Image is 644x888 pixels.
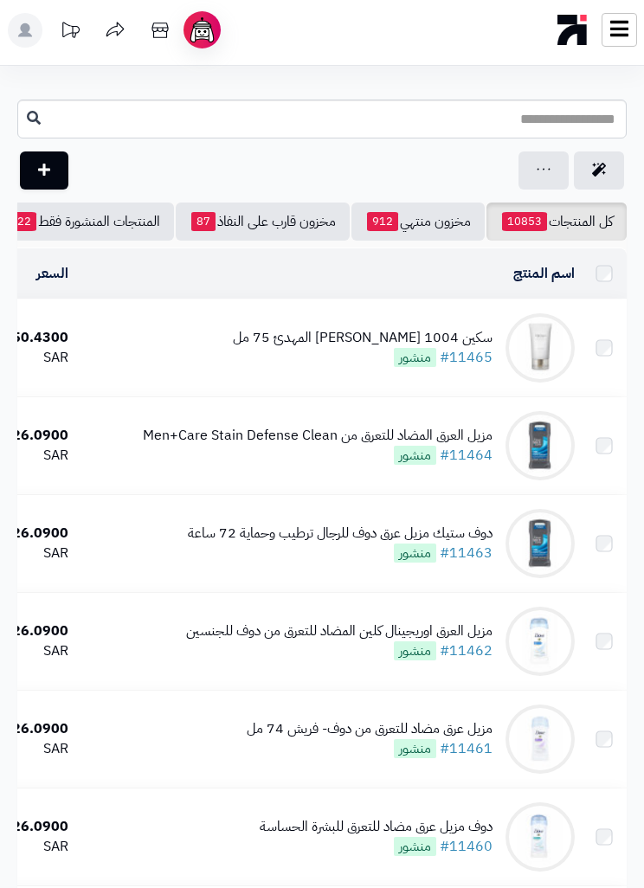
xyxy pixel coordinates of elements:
[394,641,436,660] span: منشور
[351,203,485,241] a: مخزون منتهي912
[440,543,493,563] a: #11463
[394,739,436,758] span: منشور
[3,524,68,544] div: 26.0900
[506,313,575,383] img: سكين 1004 كريم سينتيلا المهدئ 75 مل
[440,738,493,759] a: #11461
[3,426,68,446] div: 26.0900
[176,203,350,241] a: مخزون قارب على النفاذ87
[513,263,575,284] a: اسم المنتج
[506,509,575,578] img: دوف ستيك مزيل عرق دوف للرجال ترطيب وحماية 72 ساعة
[3,739,68,759] div: SAR
[187,15,217,45] img: ai-face.png
[191,212,216,231] span: 87
[440,347,493,368] a: #11465
[3,348,68,368] div: SAR
[367,212,398,231] span: 912
[486,203,627,241] a: كل المنتجات10853
[394,837,436,856] span: منشور
[260,817,493,837] div: دوف مزيل عرق مضاد للتعرق للبشرة الحساسة
[247,719,493,739] div: مزيل عرق مضاد للتعرق من دوف- فريش 74 مل
[394,544,436,563] span: منشور
[506,802,575,872] img: دوف مزيل عرق مضاد للتعرق للبشرة الحساسة
[48,13,92,52] a: تحديثات المنصة
[3,641,68,661] div: SAR
[3,621,68,641] div: 26.0900
[3,446,68,466] div: SAR
[506,705,575,774] img: مزيل عرق مضاد للتعرق من دوف- فريش 74 مل
[3,719,68,739] div: 26.0900
[506,607,575,676] img: مزيل العرق اوريجينال كلين المضاد للتعرق من دوف للجنسين
[3,328,68,348] div: 50.4300
[3,817,68,837] div: 26.0900
[440,445,493,466] a: #11464
[186,621,493,641] div: مزيل العرق اوريجينال كلين المضاد للتعرق من دوف للجنسين
[557,10,588,49] img: logo-mobile.png
[233,328,493,348] div: سكين 1004 [PERSON_NAME] المهدئ 75 مل
[36,263,68,284] a: السعر
[394,446,436,465] span: منشور
[143,426,493,446] div: مزيل العرق المضاد للتعرق من Men+Care Stain Defense Clean
[394,348,436,367] span: منشور
[440,640,493,661] a: #11462
[506,411,575,480] img: مزيل العرق المضاد للتعرق من Men+Care Stain Defense Clean
[3,544,68,563] div: SAR
[502,212,547,231] span: 10853
[3,837,68,857] div: SAR
[188,524,493,544] div: دوف ستيك مزيل عرق دوف للرجال ترطيب وحماية 72 ساعة
[440,836,493,857] a: #11460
